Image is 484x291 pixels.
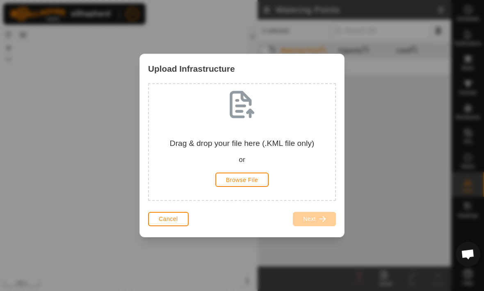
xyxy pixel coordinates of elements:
button: Cancel [148,212,189,226]
span: Next [303,216,316,222]
button: Next [293,212,336,226]
div: Drag & drop your file here (.KML file only) [155,138,329,165]
span: Cancel [159,216,178,222]
div: or [155,155,329,165]
span: Upload Infrastructure [148,62,235,75]
div: Open chat [456,242,480,266]
span: Browse File [226,177,258,183]
button: Browse File [215,173,269,187]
